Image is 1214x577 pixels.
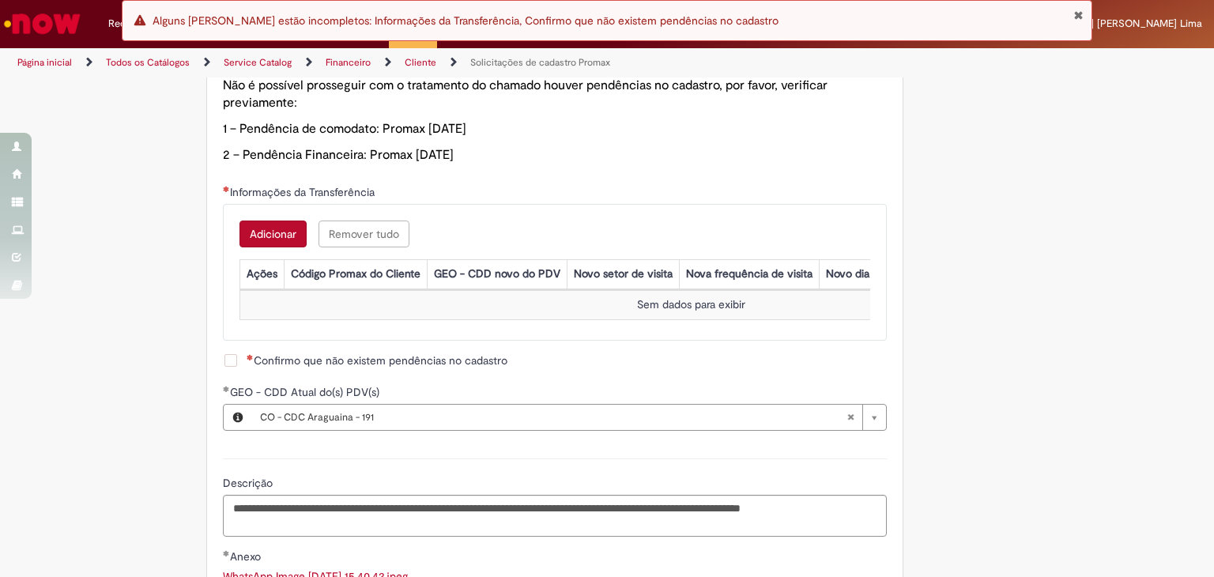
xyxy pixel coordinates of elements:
span: Obrigatório Preenchido [223,550,230,556]
abbr: Limpar campo GEO - CDD Atual do(s) PDV(s) [839,405,862,430]
span: GEO - CDD Atual do(s) PDV(s) [230,385,383,399]
button: GEO - CDD Atual do(s) PDV(s), Visualizar este registro CO - CDC Araguaina - 191 [224,405,252,430]
a: Todos os Catálogos [106,56,190,69]
span: Informações da Transferência [230,185,378,199]
td: Sem dados para exibir [239,290,1142,319]
button: Fechar Notificação [1073,9,1084,21]
span: Alguns [PERSON_NAME] estão incompletos: Informações da Transferência, Confirmo que não existem pe... [153,13,779,28]
span: Não é possível prosseguir com o tratamento do chamado houver pendências no cadastro, por favor, v... [223,77,828,111]
textarea: Descrição [223,495,887,537]
span: Anexo [230,549,264,564]
a: CO - CDC Araguaina - 191Limpar campo GEO - CDD Atual do(s) PDV(s) [252,405,886,430]
img: ServiceNow [2,8,83,40]
a: Solicitações de cadastro Promax [470,56,610,69]
th: Ações [239,259,284,288]
span: Requisições [108,16,164,32]
a: Página inicial [17,56,72,69]
a: Cliente [405,56,436,69]
th: Nova frequência de visita [679,259,819,288]
span: Descrição [223,476,276,490]
span: Necessários [247,354,254,360]
th: GEO - CDD novo do PDV [427,259,567,288]
span: 1 – Pendência de comodato: Promax [DATE] [223,121,466,137]
a: Service Catalog [224,56,292,69]
th: Novo setor de visita [567,259,679,288]
button: Add a row for Informações da Transferência [239,221,307,247]
span: CO - CDC Araguaina - 191 [260,405,846,430]
ul: Trilhas de página [12,48,797,77]
th: Código Promax do Cliente [284,259,427,288]
span: 2 – Pendência Financeira: Promax [DATE] [223,147,454,163]
span: Necessários [223,186,230,192]
span: Obrigatório Preenchido [223,386,230,392]
span: [PERSON_NAME] [PERSON_NAME] Lima [1014,17,1202,30]
th: Novo dia da visita [819,259,919,288]
span: Confirmo que não existem pendências no cadastro [247,353,507,368]
a: Financeiro [326,56,371,69]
